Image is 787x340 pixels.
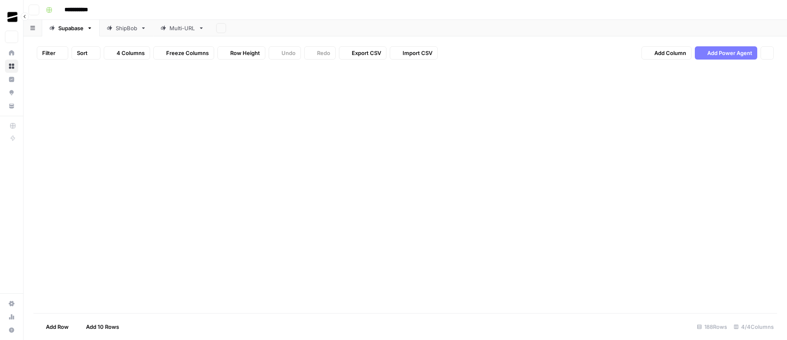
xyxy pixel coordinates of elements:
[37,46,68,60] button: Filter
[5,73,18,86] a: Insights
[654,49,686,57] span: Add Column
[166,49,209,57] span: Freeze Columns
[217,46,265,60] button: Row Height
[58,24,83,32] div: Supabase
[390,46,438,60] button: Import CSV
[153,20,211,36] a: Multi-URL
[730,320,777,333] div: 4/4 Columns
[5,10,20,24] img: OGM Logo
[5,46,18,60] a: Home
[317,49,330,57] span: Redo
[72,46,100,60] button: Sort
[694,320,730,333] div: 188 Rows
[5,86,18,99] a: Opportunities
[86,323,119,331] span: Add 10 Rows
[104,46,150,60] button: 4 Columns
[642,46,692,60] button: Add Column
[5,297,18,310] a: Settings
[116,24,137,32] div: ShipBob
[339,46,386,60] button: Export CSV
[707,49,752,57] span: Add Power Agent
[5,323,18,337] button: Help + Support
[269,46,301,60] button: Undo
[100,20,153,36] a: ShipBob
[46,323,69,331] span: Add Row
[77,49,88,57] span: Sort
[230,49,260,57] span: Row Height
[5,99,18,113] a: Your Data
[33,320,74,333] button: Add Row
[153,46,214,60] button: Freeze Columns
[74,320,124,333] button: Add 10 Rows
[281,49,296,57] span: Undo
[352,49,381,57] span: Export CSV
[695,46,757,60] button: Add Power Agent
[304,46,336,60] button: Redo
[42,20,100,36] a: Supabase
[117,49,145,57] span: 4 Columns
[5,60,18,73] a: Browse
[5,310,18,323] a: Usage
[5,7,18,27] button: Workspace: OGM
[42,49,55,57] span: Filter
[403,49,432,57] span: Import CSV
[169,24,195,32] div: Multi-URL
